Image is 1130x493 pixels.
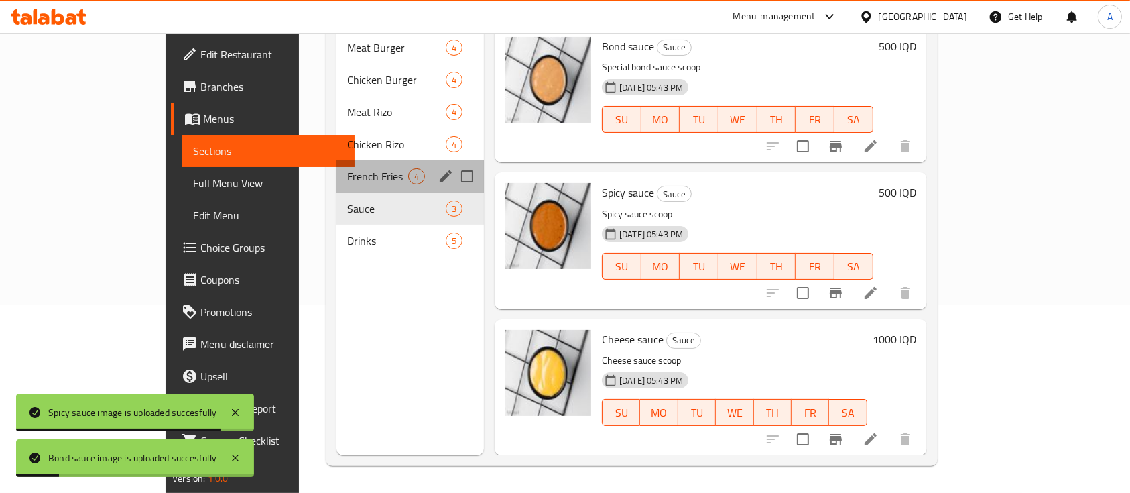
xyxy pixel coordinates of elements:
[172,470,205,487] span: Version:
[171,38,355,70] a: Edit Restaurant
[1107,9,1113,24] span: A
[733,9,816,25] div: Menu-management
[801,257,829,276] span: FR
[889,423,922,455] button: delete
[193,207,344,223] span: Edit Menu
[834,253,873,280] button: SA
[820,277,852,309] button: Branch-specific-item
[208,470,229,487] span: 1.0.0
[336,160,484,193] div: French Fries4edit
[763,110,791,129] span: TH
[505,183,591,269] img: Spicy sauce
[614,374,688,387] span: [DATE] 05:43 PM
[889,277,922,309] button: delete
[602,352,867,369] p: Cheese sauce scoop
[614,81,688,94] span: [DATE] 05:43 PM
[171,392,355,425] a: Coverage Report
[685,110,713,129] span: TU
[200,46,344,62] span: Edit Restaurant
[801,110,829,129] span: FR
[879,183,916,202] h6: 500 IQD
[789,279,817,307] span: Select to update
[657,40,692,56] div: Sauce
[446,106,462,119] span: 4
[716,399,753,426] button: WE
[446,136,462,152] div: items
[347,201,446,217] span: Sauce
[409,170,424,183] span: 4
[347,168,408,184] div: French Fries
[666,333,701,349] div: Sauce
[505,330,591,416] img: Cheese sauce
[602,253,641,280] button: SU
[641,253,680,280] button: MO
[608,257,636,276] span: SU
[336,64,484,96] div: Chicken Burger4
[200,368,344,384] span: Upsell
[602,399,640,426] button: SU
[602,182,654,203] span: Spicy sauce
[347,104,446,120] span: Meat Rizo
[347,72,446,88] span: Chicken Burger
[796,253,834,280] button: FR
[336,96,484,128] div: Meat Rizo4
[436,166,456,186] button: edit
[820,130,852,162] button: Branch-specific-item
[757,106,796,133] button: TH
[182,167,355,199] a: Full Menu View
[863,285,879,301] a: Edit menu item
[754,399,792,426] button: TH
[200,304,344,320] span: Promotions
[834,106,873,133] button: SA
[347,136,446,152] div: Chicken Rizo
[171,360,355,392] a: Upsell
[446,233,462,249] div: items
[408,168,425,184] div: items
[863,138,879,154] a: Edit menu item
[446,138,462,151] span: 4
[446,40,462,56] div: items
[446,235,462,248] span: 5
[759,403,786,423] span: TH
[446,201,462,217] div: items
[834,403,861,423] span: SA
[336,26,484,262] nav: Menu sections
[200,78,344,95] span: Branches
[602,106,641,133] button: SU
[608,110,636,129] span: SU
[820,423,852,455] button: Branch-specific-item
[680,106,718,133] button: TU
[347,233,446,249] div: Drinks
[829,399,867,426] button: SA
[200,239,344,256] span: Choice Groups
[347,40,446,56] span: Meat Burger
[792,399,829,426] button: FR
[602,36,654,56] span: Bond sauce
[602,206,873,223] p: Spicy sauce scoop
[336,32,484,64] div: Meat Burger4
[641,106,680,133] button: MO
[336,225,484,257] div: Drinks5
[797,403,824,423] span: FR
[757,253,796,280] button: TH
[721,403,748,423] span: WE
[505,37,591,123] img: Bond sauce
[446,42,462,54] span: 4
[763,257,791,276] span: TH
[873,330,916,349] h6: 1000 IQD
[889,130,922,162] button: delete
[602,329,664,349] span: Cheese sauce
[336,193,484,225] div: Sauce3
[680,253,718,280] button: TU
[193,143,344,159] span: Sections
[724,110,752,129] span: WE
[863,431,879,447] a: Edit menu item
[645,403,672,423] span: MO
[647,110,675,129] span: MO
[685,257,713,276] span: TU
[48,451,216,465] div: Bond sauce image is uploaded succesfully
[840,110,868,129] span: SA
